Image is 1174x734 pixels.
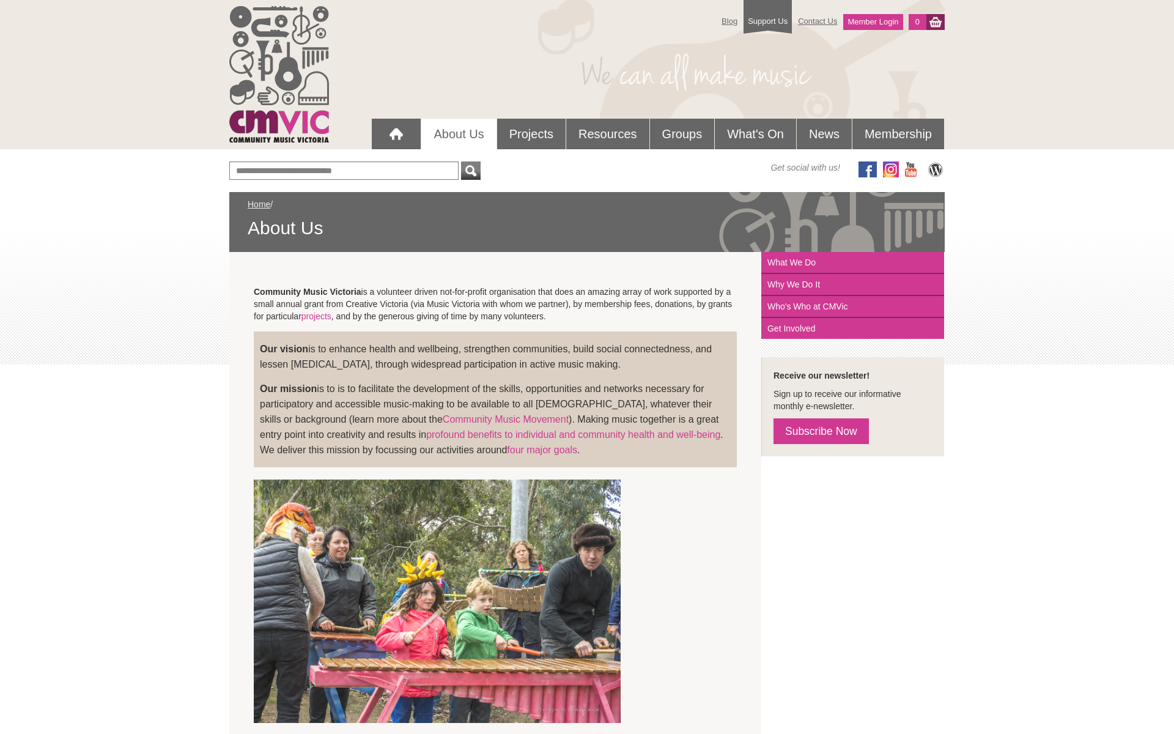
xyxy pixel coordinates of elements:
[507,445,577,455] a: four major goals
[792,10,843,32] a: Contact Us
[566,119,649,149] a: Resources
[260,344,308,354] strong: Our vision
[421,119,496,149] a: About Us
[797,119,852,149] a: News
[248,198,926,240] div: /
[926,161,945,177] img: CMVic Blog
[852,119,944,149] a: Membership
[260,381,731,458] p: is to is to facilitate the development of the skills, opportunities and networks necessary for pa...
[260,384,317,394] strong: Our mission
[773,388,932,412] p: Sign up to receive our informative monthly e-newsletter.
[843,14,903,30] a: Member Login
[254,286,737,322] p: is a volunteer driven not-for-profit organisation that does an amazing array of work supported by...
[229,6,329,143] img: cmvic_logo.png
[770,161,840,174] span: Get social with us!
[248,199,270,209] a: Home
[773,371,869,380] strong: Receive our newsletter!
[248,217,926,240] span: About Us
[715,119,796,149] a: What's On
[254,287,361,297] strong: Community Music Victoria
[883,161,899,177] img: icon-instagram.png
[301,311,331,321] a: projects
[443,414,569,424] a: Community Music Movement
[761,252,944,274] a: What We Do
[773,418,869,444] a: Subscribe Now
[715,10,744,32] a: Blog
[761,274,944,296] a: Why We Do It
[650,119,715,149] a: Groups
[497,119,566,149] a: Projects
[909,14,926,30] a: 0
[761,318,944,339] a: Get Involved
[260,341,731,372] p: is to enhance health and wellbeing, strengthen communities, build social connectedness, and lesse...
[426,429,720,440] a: profound benefits to individual and community health and well-being
[761,296,944,318] a: Who's Who at CMVic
